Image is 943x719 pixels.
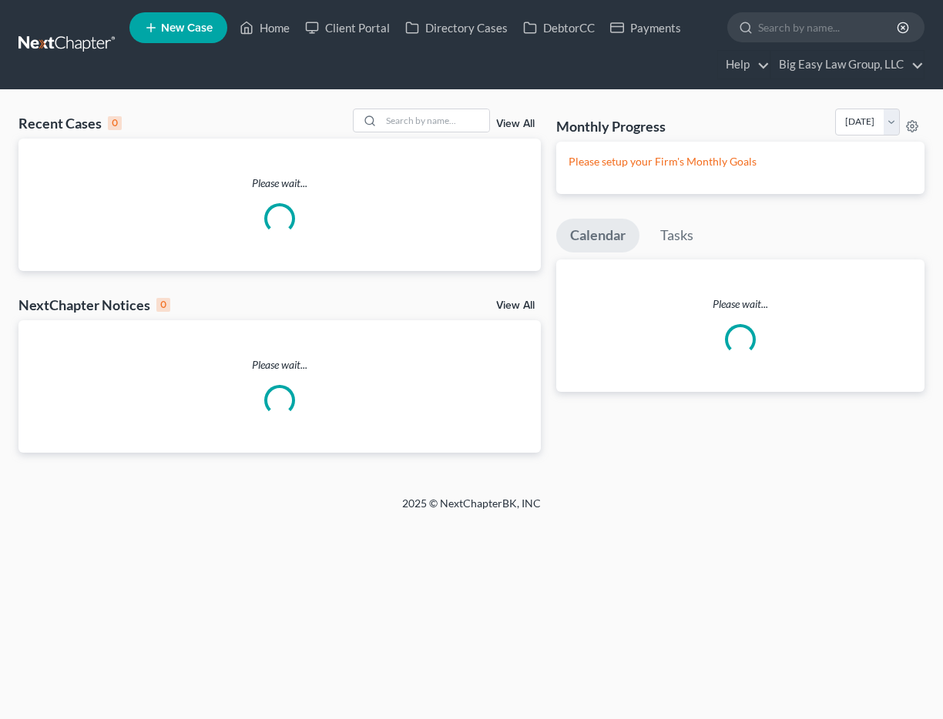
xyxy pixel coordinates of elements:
[156,298,170,312] div: 0
[496,300,535,311] a: View All
[496,119,535,129] a: View All
[18,114,122,132] div: Recent Cases
[398,14,515,42] a: Directory Cases
[18,296,170,314] div: NextChapter Notices
[232,14,297,42] a: Home
[758,13,899,42] input: Search by name...
[602,14,689,42] a: Payments
[718,51,770,79] a: Help
[161,22,213,34] span: New Case
[515,14,602,42] a: DebtorCC
[381,109,489,132] input: Search by name...
[32,496,911,523] div: 2025 © NextChapterBK, INC
[569,154,912,169] p: Please setup your Firm's Monthly Goals
[297,14,398,42] a: Client Portal
[556,219,639,252] a: Calendar
[556,117,666,135] h3: Monthly Progress
[18,176,541,191] p: Please wait...
[771,51,924,79] a: Big Easy Law Group, LLC
[556,296,925,312] p: Please wait...
[108,116,122,130] div: 0
[18,357,541,373] p: Please wait...
[646,219,707,252] a: Tasks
